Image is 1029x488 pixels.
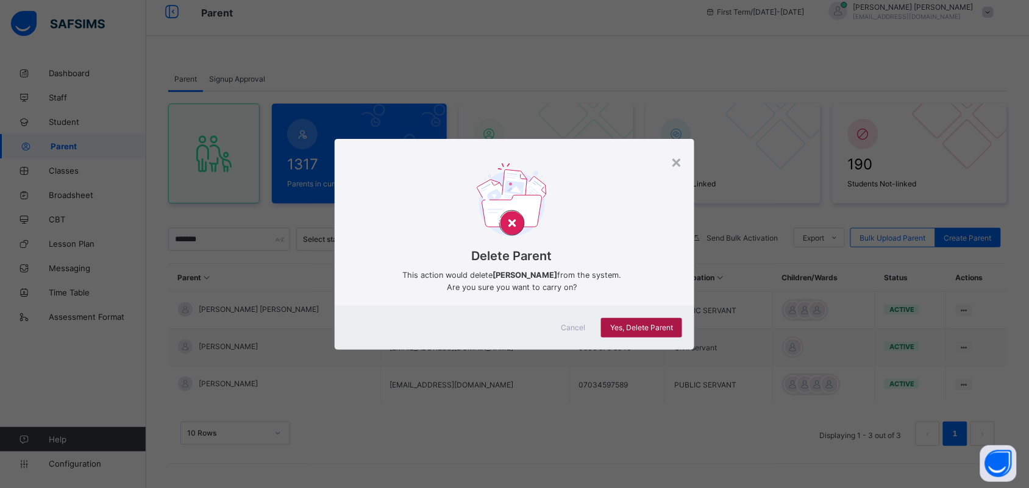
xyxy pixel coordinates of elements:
div: × [671,151,682,172]
span: Yes, Delete Parent [610,323,673,332]
span: Cancel [561,323,585,332]
span: Delete Parent [353,249,671,263]
button: Open asap [980,445,1017,482]
span: This action would delete from the system. Are you sure you want to carry on? [353,269,671,294]
strong: [PERSON_NAME] [493,271,557,280]
img: delet-svg.b138e77a2260f71d828f879c6b9dcb76.svg [477,163,547,241]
